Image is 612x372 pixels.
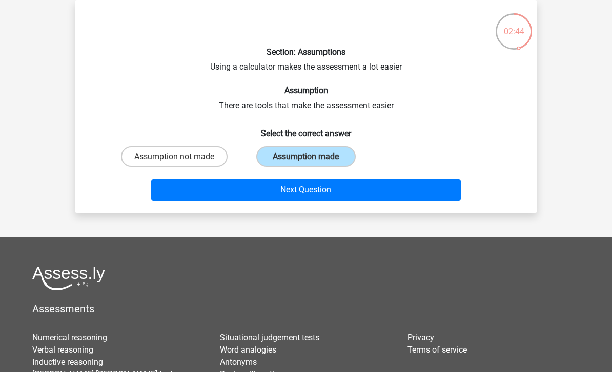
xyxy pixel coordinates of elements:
[407,345,467,355] a: Terms of service
[220,357,257,367] a: Antonyms
[256,146,355,167] label: Assumption made
[220,345,276,355] a: Word analogies
[91,120,521,138] h6: Select the correct answer
[220,333,319,342] a: Situational judgement tests
[32,357,103,367] a: Inductive reasoning
[32,333,107,342] a: Numerical reasoning
[32,266,105,290] img: Assessly logo
[495,12,533,38] div: 02:44
[151,179,461,201] button: Next Question
[79,8,533,205] div: Using a calculator makes the assessment a lot easier There are tools that make the assessment easier
[32,302,580,315] h5: Assessments
[91,85,521,95] h6: Assumption
[91,47,521,57] h6: Section: Assumptions
[407,333,434,342] a: Privacy
[32,345,93,355] a: Verbal reasoning
[121,146,228,167] label: Assumption not made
